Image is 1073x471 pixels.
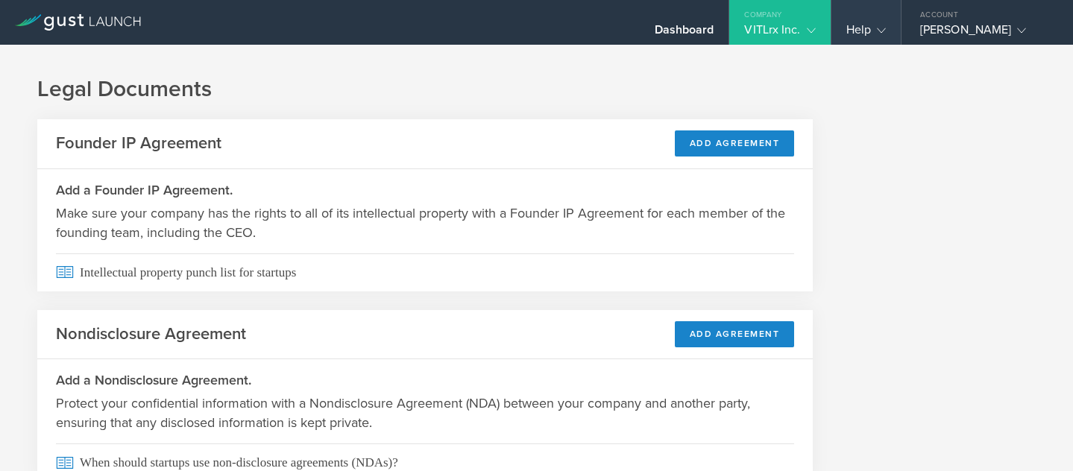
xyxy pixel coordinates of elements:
span: Intellectual property punch list for startups [56,253,794,291]
h3: Add a Founder IP Agreement. [56,180,794,200]
div: Dashboard [655,22,714,45]
button: Add Agreement [675,130,795,157]
p: Protect your confidential information with a Nondisclosure Agreement (NDA) between your company a... [56,393,794,432]
a: Intellectual property punch list for startups [37,253,813,291]
h1: Legal Documents [37,75,1036,104]
div: Help [846,22,886,45]
h2: Nondisclosure Agreement [56,323,246,345]
div: VITLrx Inc. [744,22,815,45]
p: Make sure your company has the rights to all of its intellectual property with a Founder IP Agree... [56,203,794,242]
h2: Founder IP Agreement [56,133,221,154]
div: [PERSON_NAME] [920,22,1047,45]
h3: Add a Nondisclosure Agreement. [56,370,794,390]
button: Add Agreement [675,321,795,347]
